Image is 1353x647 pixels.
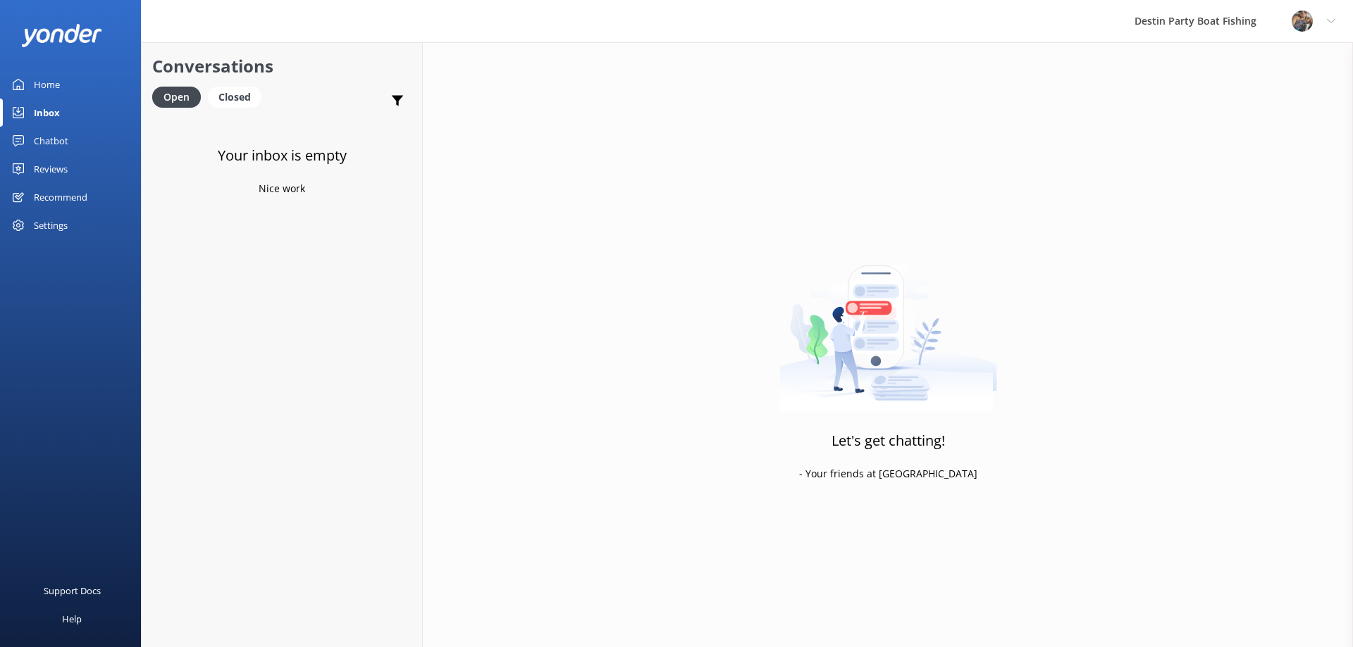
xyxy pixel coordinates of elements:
a: Closed [208,89,268,104]
div: Open [152,87,201,108]
div: Support Docs [44,577,101,605]
div: Settings [34,211,68,239]
h2: Conversations [152,53,412,80]
div: Chatbot [34,127,68,155]
p: Nice work [259,181,305,196]
div: Help [62,605,82,633]
a: Open [152,89,208,104]
div: Reviews [34,155,68,183]
p: - Your friends at [GEOGRAPHIC_DATA] [799,466,977,482]
h3: Let's get chatting! [832,429,945,452]
div: Home [34,70,60,99]
img: yonder-white-logo.png [21,24,102,47]
div: Inbox [34,99,60,127]
h3: Your inbox is empty [218,144,347,167]
div: Recommend [34,183,87,211]
img: artwork of a man stealing a conversation from at giant smartphone [779,236,997,412]
div: Closed [208,87,261,108]
img: 250-1666038197.jpg [1292,11,1313,32]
